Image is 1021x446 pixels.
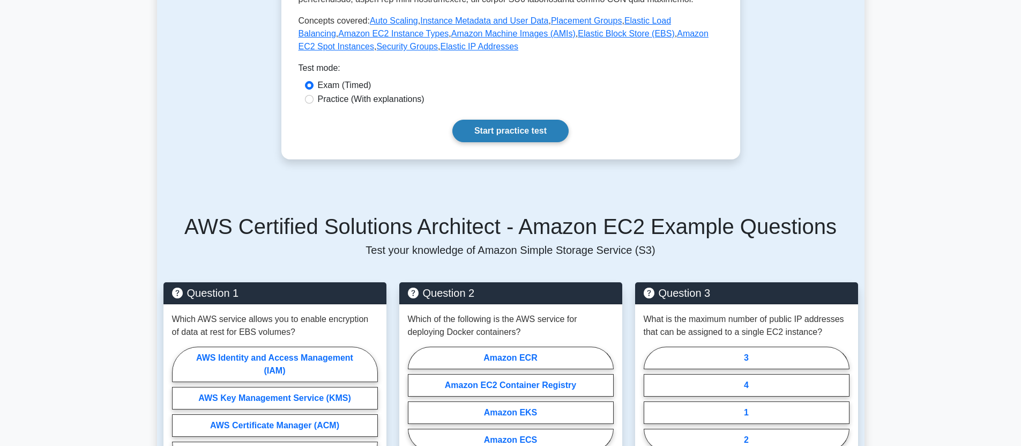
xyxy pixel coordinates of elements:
[318,79,371,92] label: Exam (Timed)
[644,347,849,369] label: 3
[408,287,614,299] h5: Question 2
[551,16,622,25] a: Placement Groups
[338,29,449,38] a: Amazon EC2 Instance Types
[299,62,723,79] div: Test mode:
[408,401,614,424] label: Amazon EKS
[370,16,418,25] a: Auto Scaling
[408,347,614,369] label: Amazon ECR
[452,120,569,142] a: Start practice test
[451,29,576,38] a: Amazon Machine Images (AMIs)
[578,29,675,38] a: Elastic Block Store (EBS)
[163,244,858,257] p: Test your knowledge of Amazon Simple Storage Service (S3)
[172,414,378,437] label: AWS Certificate Manager (ACM)
[644,313,849,339] p: What is the maximum number of public IP addresses that can be assigned to a single EC2 instance?
[441,42,519,51] a: Elastic IP Addresses
[644,287,849,299] h5: Question 3
[408,374,614,397] label: Amazon EC2 Container Registry
[172,387,378,410] label: AWS Key Management Service (KMS)
[299,14,723,53] p: Concepts covered: , , , , , , , , ,
[318,93,424,106] label: Practice (With explanations)
[172,287,378,299] h5: Question 1
[644,374,849,397] label: 4
[408,313,614,339] p: Which of the following is the AWS service for deploying Docker containers?
[644,401,849,424] label: 1
[420,16,548,25] a: Instance Metadata and User Data
[163,214,858,239] h5: AWS Certified Solutions Architect - Amazon EC2 Example Questions
[376,42,438,51] a: Security Groups
[172,313,378,339] p: Which AWS service allows you to enable encryption of data at rest for EBS volumes?
[172,347,378,382] label: AWS Identity and Access Management (IAM)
